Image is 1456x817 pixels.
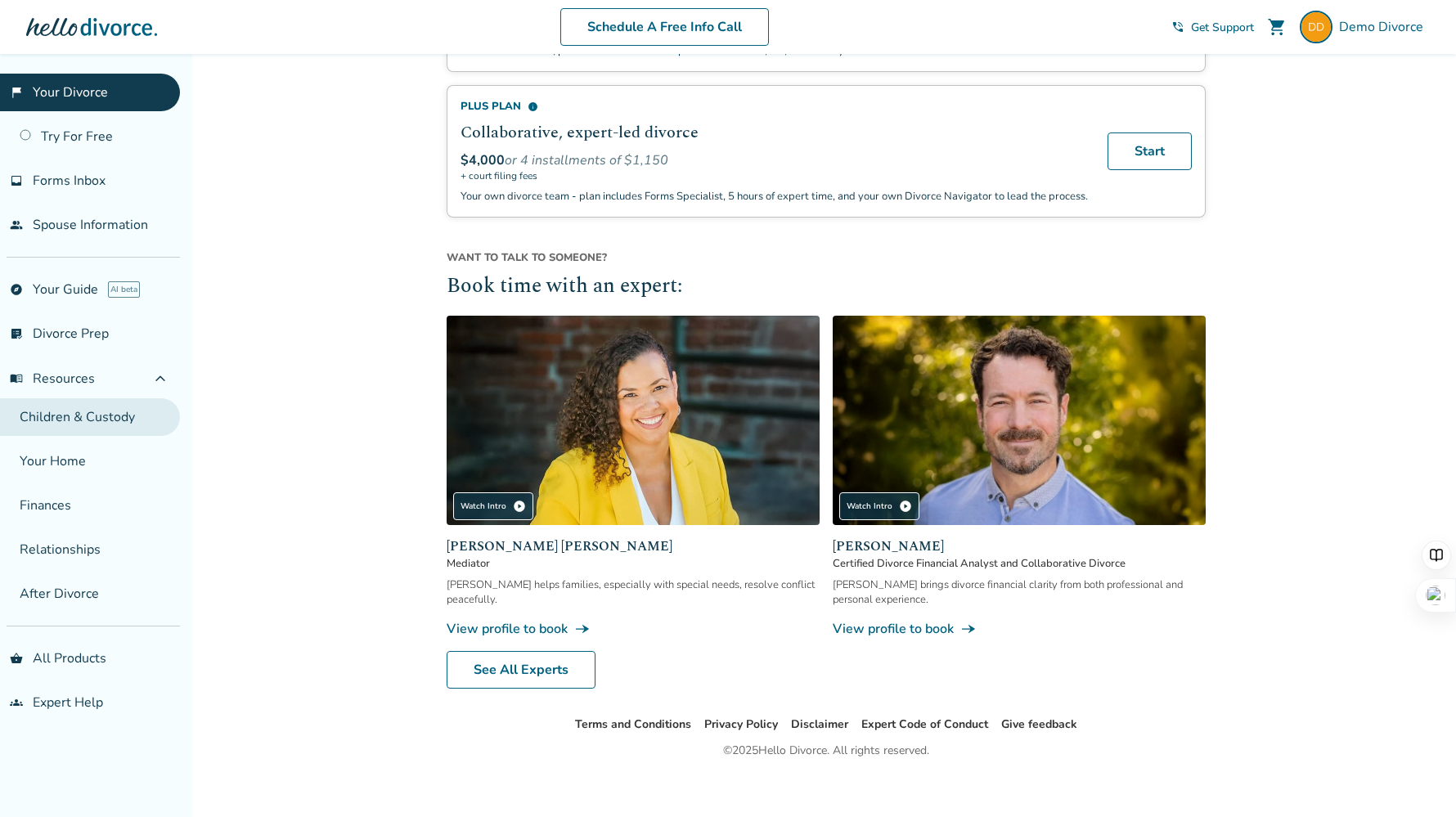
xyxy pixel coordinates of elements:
[10,327,23,340] span: list_alt_check
[108,281,140,298] span: AI beta
[33,172,106,190] span: Forms Inbox
[447,651,595,689] a: See All Experts
[574,621,591,637] span: line_end_arrow_notch
[447,272,1206,303] h2: Book time with an expert:
[833,620,1206,638] a: View profile to bookline_end_arrow_notch
[10,86,23,99] span: flag_2
[575,716,691,732] a: Terms and Conditions
[1267,17,1287,37] span: shopping_cart
[10,174,23,187] span: inbox
[960,621,977,637] span: line_end_arrow_notch
[1171,20,1184,34] span: phone_in_talk
[833,536,1206,556] span: [PERSON_NAME]
[10,370,95,388] span: Resources
[461,169,1088,182] span: + court filing fees
[1108,132,1192,170] a: Start
[704,716,778,732] a: Privacy Policy
[453,492,533,520] div: Watch Intro
[10,372,23,385] span: menu_book
[447,536,820,556] span: [PERSON_NAME] [PERSON_NAME]
[723,741,929,761] div: © 2025 Hello Divorce. All rights reserved.
[10,652,23,665] span: shopping_basket
[528,101,538,112] span: info
[1191,20,1254,35] span: Get Support
[1171,20,1254,35] a: phone_in_talkGet Support
[861,716,988,732] a: Expert Code of Conduct
[461,120,1088,145] h2: Collaborative, expert-led divorce
[791,715,848,734] li: Disclaimer
[833,316,1206,526] img: John Duffy
[1300,11,1332,43] img: Demo Divorce
[461,151,505,169] span: $4,000
[10,283,23,296] span: explore
[560,8,769,46] a: Schedule A Free Info Call
[461,99,1088,114] div: Plus Plan
[513,500,526,513] span: play_circle
[1374,738,1456,817] iframe: Chat Widget
[10,696,23,709] span: groups
[447,316,820,526] img: Claudia Brown Coulter
[833,577,1206,607] div: [PERSON_NAME] brings divorce financial clarity from both professional and personal experience.
[10,218,23,231] span: people
[1001,715,1077,734] li: Give feedback
[833,556,1206,571] span: Certified Divorce Financial Analyst and Collaborative Divorce
[447,556,820,571] span: Mediator
[151,369,170,388] span: expand_less
[461,151,1088,169] div: or 4 installments of $1,150
[1339,18,1430,36] span: Demo Divorce
[447,250,1206,265] span: Want to talk to someone?
[461,189,1088,204] p: Your own divorce team - plan includes Forms Specialist, 5 hours of expert time, and your own Divo...
[839,492,919,520] div: Watch Intro
[447,577,820,607] div: [PERSON_NAME] helps families, especially with special needs, resolve conflict peacefully.
[899,500,912,513] span: play_circle
[447,620,820,638] a: View profile to bookline_end_arrow_notch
